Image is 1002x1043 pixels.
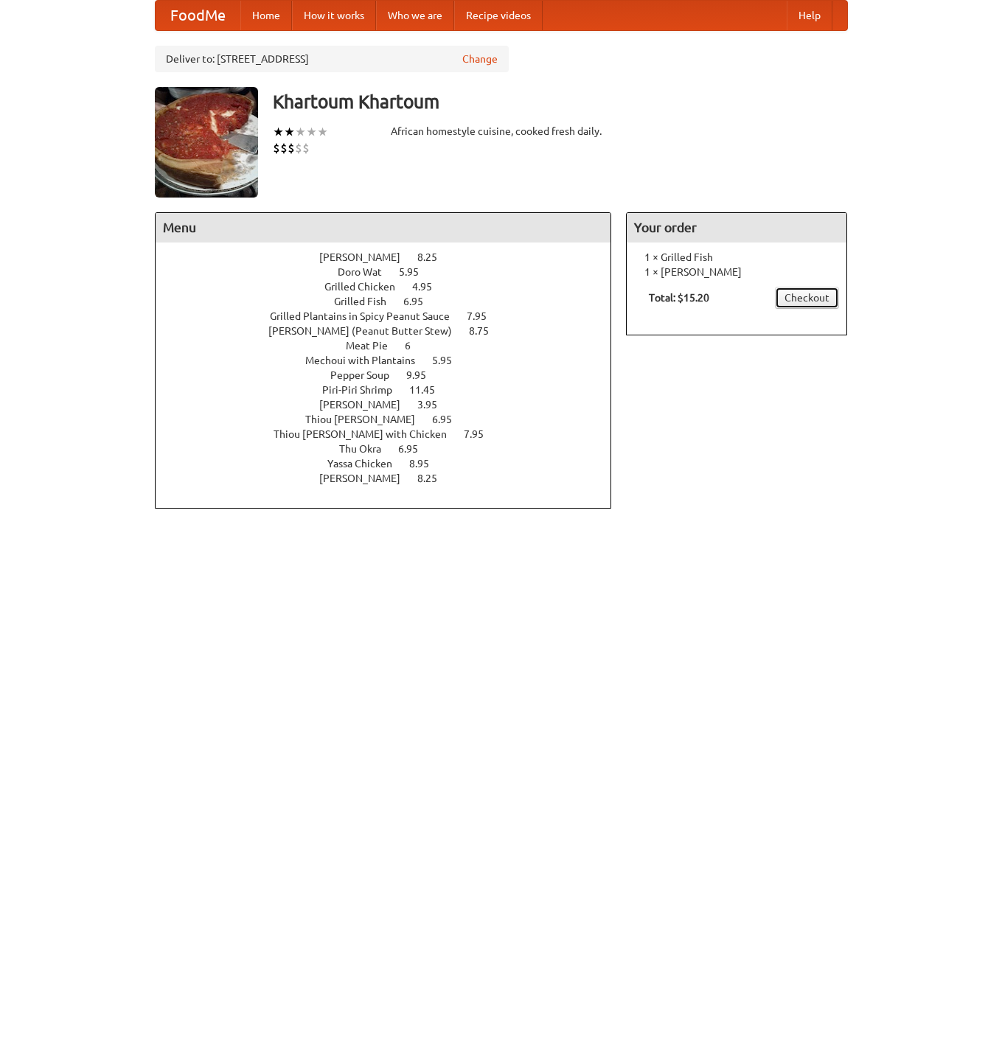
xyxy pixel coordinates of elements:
[787,1,832,30] a: Help
[775,287,839,309] a: Checkout
[155,46,509,72] div: Deliver to: [STREET_ADDRESS]
[240,1,292,30] a: Home
[403,296,438,307] span: 6.95
[319,251,415,263] span: [PERSON_NAME]
[273,124,284,140] li: ★
[469,325,504,337] span: 8.75
[280,140,288,156] li: $
[305,355,430,366] span: Mechoui with Plantains
[391,124,612,139] div: African homestyle cuisine, cooked fresh daily.
[156,1,240,30] a: FoodMe
[322,384,407,396] span: Piri-Piri Shrimp
[156,213,611,243] h4: Menu
[268,325,516,337] a: [PERSON_NAME] (Peanut Butter Stew) 8.75
[432,414,467,425] span: 6.95
[327,458,456,470] a: Yassa Chicken 8.95
[319,472,465,484] a: [PERSON_NAME] 8.25
[417,251,452,263] span: 8.25
[330,369,453,381] a: Pepper Soup 9.95
[399,266,434,278] span: 5.95
[634,250,839,265] li: 1 × Grilled Fish
[467,310,501,322] span: 7.95
[412,281,447,293] span: 4.95
[338,266,397,278] span: Doro Wat
[270,310,465,322] span: Grilled Plantains in Spicy Peanut Sauce
[406,369,441,381] span: 9.95
[634,265,839,279] li: 1 × [PERSON_NAME]
[334,296,401,307] span: Grilled Fish
[334,296,450,307] a: Grilled Fish 6.95
[464,428,498,440] span: 7.95
[305,414,479,425] a: Thiou [PERSON_NAME] 6.95
[319,399,415,411] span: [PERSON_NAME]
[627,213,846,243] h4: Your order
[327,458,407,470] span: Yassa Chicken
[338,266,446,278] a: Doro Wat 5.95
[273,140,280,156] li: $
[319,472,415,484] span: [PERSON_NAME]
[405,340,425,352] span: 6
[273,87,848,116] h3: Khartoum Khartoum
[268,325,467,337] span: [PERSON_NAME] (Peanut Butter Stew)
[330,369,404,381] span: Pepper Soup
[346,340,403,352] span: Meat Pie
[324,281,459,293] a: Grilled Chicken 4.95
[305,355,479,366] a: Mechoui with Plantains 5.95
[295,140,302,156] li: $
[295,124,306,140] li: ★
[376,1,454,30] a: Who we are
[319,251,465,263] a: [PERSON_NAME] 8.25
[288,140,295,156] li: $
[417,472,452,484] span: 8.25
[317,124,328,140] li: ★
[284,124,295,140] li: ★
[432,355,467,366] span: 5.95
[302,140,310,156] li: $
[462,52,498,66] a: Change
[417,399,452,411] span: 3.95
[454,1,543,30] a: Recipe videos
[346,340,438,352] a: Meat Pie 6
[339,443,445,455] a: Thu Okra 6.95
[319,399,465,411] a: [PERSON_NAME] 3.95
[270,310,514,322] a: Grilled Plantains in Spicy Peanut Sauce 7.95
[649,292,709,304] b: Total: $15.20
[409,458,444,470] span: 8.95
[155,87,258,198] img: angular.jpg
[292,1,376,30] a: How it works
[322,384,462,396] a: Piri-Piri Shrimp 11.45
[274,428,462,440] span: Thiou [PERSON_NAME] with Chicken
[306,124,317,140] li: ★
[409,384,450,396] span: 11.45
[339,443,396,455] span: Thu Okra
[324,281,410,293] span: Grilled Chicken
[274,428,511,440] a: Thiou [PERSON_NAME] with Chicken 7.95
[398,443,433,455] span: 6.95
[305,414,430,425] span: Thiou [PERSON_NAME]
